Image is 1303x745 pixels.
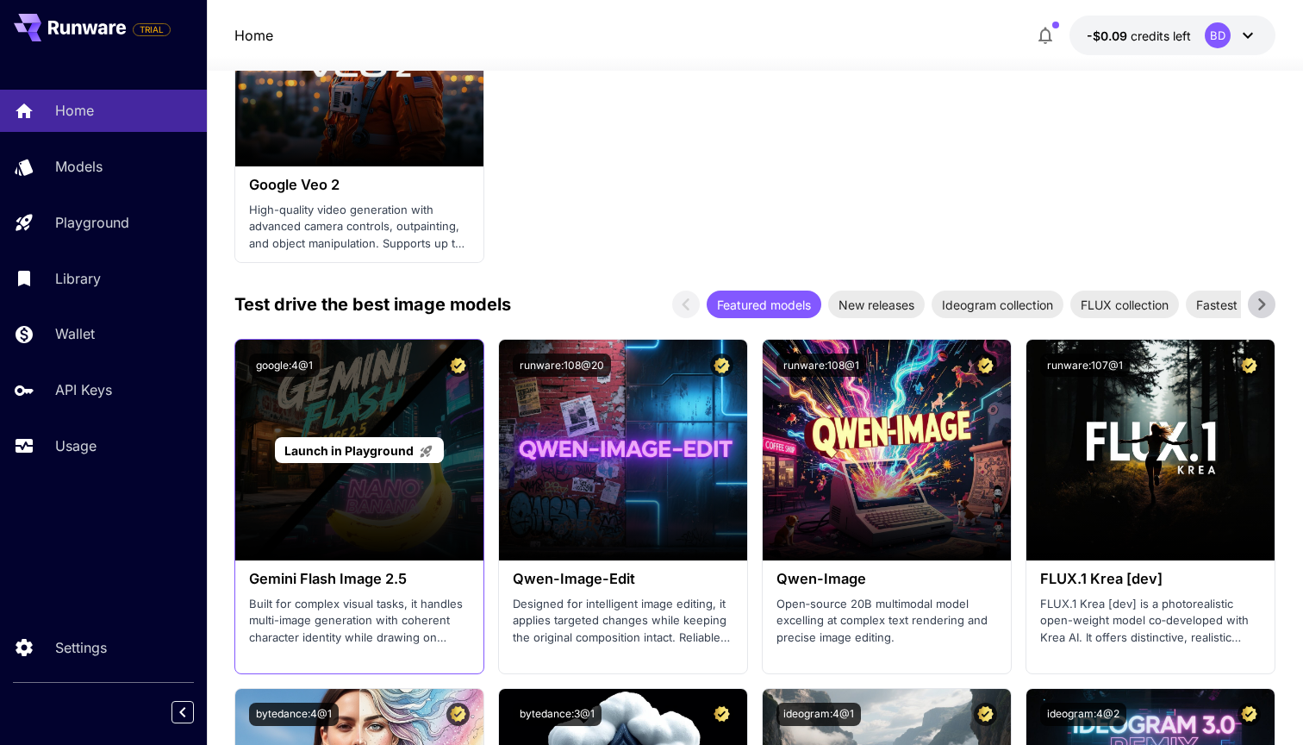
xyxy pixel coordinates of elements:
h3: Gemini Flash Image 2.5 [249,571,470,587]
button: runware:108@1 [776,354,866,377]
h3: Google Veo 2 [249,177,470,193]
nav: breadcrumb [234,25,273,46]
p: Settings [55,637,107,658]
p: API Keys [55,379,112,400]
button: Certified Model – Vetted for best performance and includes a commercial license. [1238,354,1261,377]
img: alt [499,340,747,560]
img: alt [763,340,1011,560]
h3: Qwen-Image-Edit [513,571,733,587]
p: Wallet [55,323,95,344]
button: bytedance:3@1 [513,703,602,726]
div: Collapse sidebar [184,697,207,728]
p: Usage [55,435,97,456]
span: Add your payment card to enable full platform functionality. [133,19,171,40]
p: High-quality video generation with advanced camera controls, outpainting, and object manipulation... [249,202,470,253]
span: TRIAL [134,23,170,36]
span: New releases [828,296,925,314]
p: Designed for intelligent image editing, it applies targeted changes while keeping the original co... [513,596,733,647]
button: runware:107@1 [1040,354,1130,377]
button: bytedance:4@1 [249,703,339,726]
button: ideogram:4@2 [1040,703,1126,726]
a: Home [234,25,273,46]
button: Certified Model – Vetted for best performance and includes a commercial license. [446,703,470,726]
p: Built for complex visual tasks, it handles multi-image generation with coherent character identit... [249,596,470,647]
p: FLUX.1 Krea [dev] is a photorealistic open-weight model co‑developed with Krea AI. It offers dist... [1040,596,1261,647]
h3: FLUX.1 Krea [dev] [1040,571,1261,587]
button: Certified Model – Vetted for best performance and includes a commercial license. [710,703,733,726]
div: -$0.09073 [1087,27,1191,45]
div: Fastest models [1186,291,1292,318]
button: -$0.09073BD [1069,16,1275,55]
div: Ideogram collection [932,291,1063,318]
p: Test drive the best image models [234,291,511,317]
span: Fastest models [1186,296,1292,314]
button: ideogram:4@1 [776,703,861,726]
p: Home [55,100,94,121]
span: Featured models [707,296,821,314]
button: Certified Model – Vetted for best performance and includes a commercial license. [974,354,997,377]
div: FLUX collection [1070,291,1179,318]
button: Certified Model – Vetted for best performance and includes a commercial license. [974,703,997,726]
p: Playground [55,212,129,233]
button: google:4@1 [249,354,320,377]
span: -$0.09 [1087,28,1131,43]
button: Certified Model – Vetted for best performance and includes a commercial license. [710,354,733,377]
img: alt [1026,340,1275,560]
p: Library [55,268,101,289]
button: Certified Model – Vetted for best performance and includes a commercial license. [446,354,470,377]
span: Ideogram collection [932,296,1063,314]
span: FLUX collection [1070,296,1179,314]
div: New releases [828,291,925,318]
div: BD [1205,22,1231,48]
span: Launch in Playground [284,443,414,458]
div: Featured models [707,291,821,318]
p: Open‑source 20B multimodal model excelling at complex text rendering and precise image editing. [776,596,997,647]
button: Certified Model – Vetted for best performance and includes a commercial license. [1238,703,1261,726]
span: credits left [1131,28,1191,43]
button: runware:108@20 [513,354,611,377]
button: Collapse sidebar [171,701,194,723]
p: Models [55,156,103,177]
a: Launch in Playground [275,437,443,464]
h3: Qwen-Image [776,571,997,587]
